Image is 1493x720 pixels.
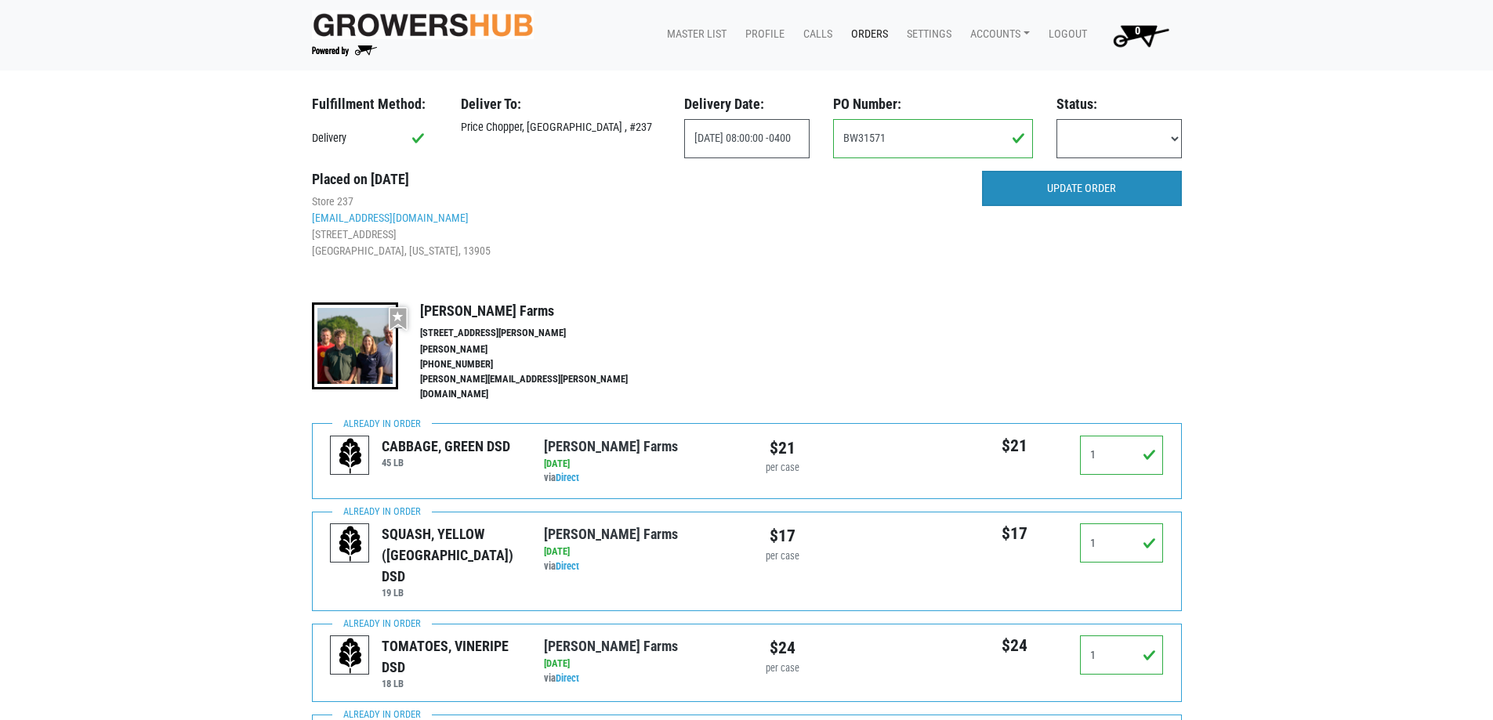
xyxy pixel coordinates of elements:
[733,20,791,49] a: Profile
[382,457,510,469] h6: 45 LB
[759,661,806,676] div: per case
[420,302,661,320] h4: [PERSON_NAME] Farms
[544,657,734,671] div: [DATE]
[312,302,398,389] img: thumbnail-8a08f3346781c529aa742b86dead986c.jpg
[759,461,806,476] div: per case
[544,457,734,472] div: [DATE]
[1036,20,1093,49] a: Logout
[556,560,579,572] a: Direct
[544,438,678,454] a: [PERSON_NAME] Farms
[382,436,510,457] div: CABBAGE, GREEN DSD
[331,636,370,675] img: placeholder-variety-43d6402dacf2d531de610a020419775a.svg
[791,20,839,49] a: Calls
[973,436,1056,456] h5: $21
[894,20,958,49] a: Settings
[382,635,520,678] div: TOMATOES, VINERIPE DSD
[544,526,678,542] a: [PERSON_NAME] Farms
[1106,20,1176,51] img: Cart
[420,326,661,341] li: [STREET_ADDRESS][PERSON_NAME]
[382,523,520,587] div: SQUASH, YELLOW ([GEOGRAPHIC_DATA]) DSD
[544,545,734,559] div: [DATE]
[544,657,734,686] div: via
[654,20,733,49] a: Master List
[382,678,520,689] h6: 18 LB
[759,549,806,564] div: per case
[982,171,1182,207] input: UPDATE ORDER
[684,96,810,113] h3: Delivery Date:
[1093,20,1182,51] a: 0
[312,171,958,188] h3: Placed on [DATE]
[461,96,661,113] h3: Deliver To:
[312,194,958,210] li: Store 237
[759,523,806,548] div: $17
[312,226,958,243] li: [STREET_ADDRESS]
[312,10,535,39] img: original-fc7597fdc6adbb9d0e2ae620e786d1a2.jpg
[1080,436,1164,475] input: Qty
[1080,523,1164,563] input: Qty
[1056,96,1182,113] h3: Status:
[958,20,1036,49] a: Accounts
[759,635,806,660] div: $24
[312,212,469,224] a: [EMAIL_ADDRESS][DOMAIN_NAME]
[1080,635,1164,675] input: Qty
[556,672,579,684] a: Direct
[544,638,678,654] a: [PERSON_NAME] Farms
[544,545,734,574] div: via
[839,20,894,49] a: Orders
[973,635,1056,656] h5: $24
[1135,24,1140,38] span: 0
[382,587,520,599] h6: 19 LB
[420,357,661,372] li: [PHONE_NUMBER]
[331,524,370,563] img: placeholder-variety-43d6402dacf2d531de610a020419775a.svg
[312,243,958,259] li: [GEOGRAPHIC_DATA], [US_STATE], 13905
[544,457,734,487] div: via
[684,119,810,158] input: Select Date
[420,342,661,357] li: [PERSON_NAME]
[556,472,579,483] a: Direct
[331,436,370,476] img: placeholder-variety-43d6402dacf2d531de610a020419775a.svg
[420,372,661,402] li: [PERSON_NAME][EMAIL_ADDRESS][PERSON_NAME][DOMAIN_NAME]
[312,45,377,56] img: Powered by Big Wheelbarrow
[449,119,672,136] div: Price Chopper, [GEOGRAPHIC_DATA] , #237
[833,96,1033,113] h3: PO Number:
[973,523,1056,544] h5: $17
[312,96,437,113] h3: Fulfillment Method:
[759,436,806,461] div: $21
